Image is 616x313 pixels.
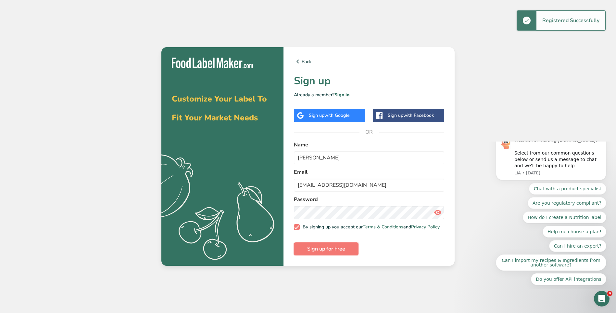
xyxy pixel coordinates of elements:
a: Sign in [334,92,349,98]
div: Sign up [309,112,350,119]
div: Quick reply options [10,41,120,143]
label: Password [294,196,444,203]
button: Sign up for Free [294,242,358,255]
div: Sign up [388,112,434,119]
button: Quick reply: Are you regulatory compliant? [42,56,120,67]
p: Message from LIA, sent 4w ago [28,29,115,34]
span: By signing up you accept our and [300,224,440,230]
input: John Doe [294,151,444,164]
button: Quick reply: Can I hire an expert? [63,99,120,110]
iframe: Intercom notifications message [486,142,616,289]
label: Name [294,141,444,149]
button: Quick reply: How do I create a Nutrition label [37,70,120,82]
img: Food Label Maker [172,58,253,68]
iframe: Intercom live chat [594,291,610,306]
label: Email [294,168,444,176]
h1: Sign up [294,73,444,89]
span: Sign up for Free [307,245,345,253]
span: with Facebook [403,112,434,118]
a: Back [294,58,444,65]
span: OR [359,122,379,142]
div: Registered Successfully [536,11,605,30]
a: Privacy Policy [411,224,440,230]
button: Quick reply: Can I import my recipes & Ingredients from another software? [10,113,120,129]
a: Terms & Conditions [363,224,403,230]
p: Already a member? [294,91,444,98]
button: Quick reply: Do you offer API integrations [45,132,120,143]
button: Quick reply: Help me choose a plan! [57,84,120,96]
span: with Google [324,112,350,118]
span: Customize Your Label To Fit Your Market Needs [172,93,267,123]
input: email@example.com [294,179,444,192]
button: Quick reply: Chat with a product specialist [43,41,120,53]
span: 4 [607,291,612,296]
